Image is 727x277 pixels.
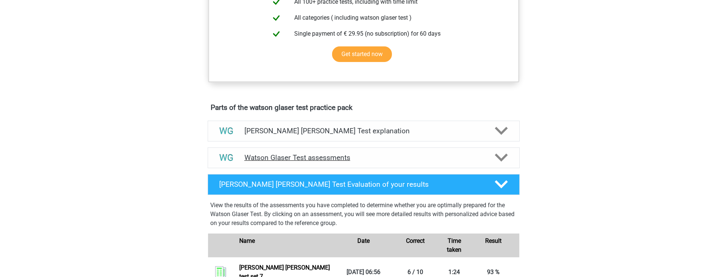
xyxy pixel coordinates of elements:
[234,237,337,254] div: Name
[217,122,236,141] img: watson glaser test explanations
[217,149,236,167] img: watson glaser test assessments
[220,180,483,189] h4: [PERSON_NAME] [PERSON_NAME] Test Evaluation of your results
[467,237,519,254] div: Result
[244,127,483,135] h4: [PERSON_NAME] [PERSON_NAME] Test explanation
[211,201,517,228] p: View the results of the assessments you have completed to determine whether you are optimally pre...
[441,237,467,254] div: Time taken
[205,121,523,141] a: explanations [PERSON_NAME] [PERSON_NAME] Test explanation
[205,174,523,195] a: [PERSON_NAME] [PERSON_NAME] Test Evaluation of your results
[205,147,523,168] a: assessments Watson Glaser Test assessments
[211,103,516,112] h4: Parts of the watson glaser test practice pack
[332,46,392,62] a: Get started now
[244,153,483,162] h4: Watson Glaser Test assessments
[338,237,390,254] div: Date
[389,237,441,254] div: Correct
